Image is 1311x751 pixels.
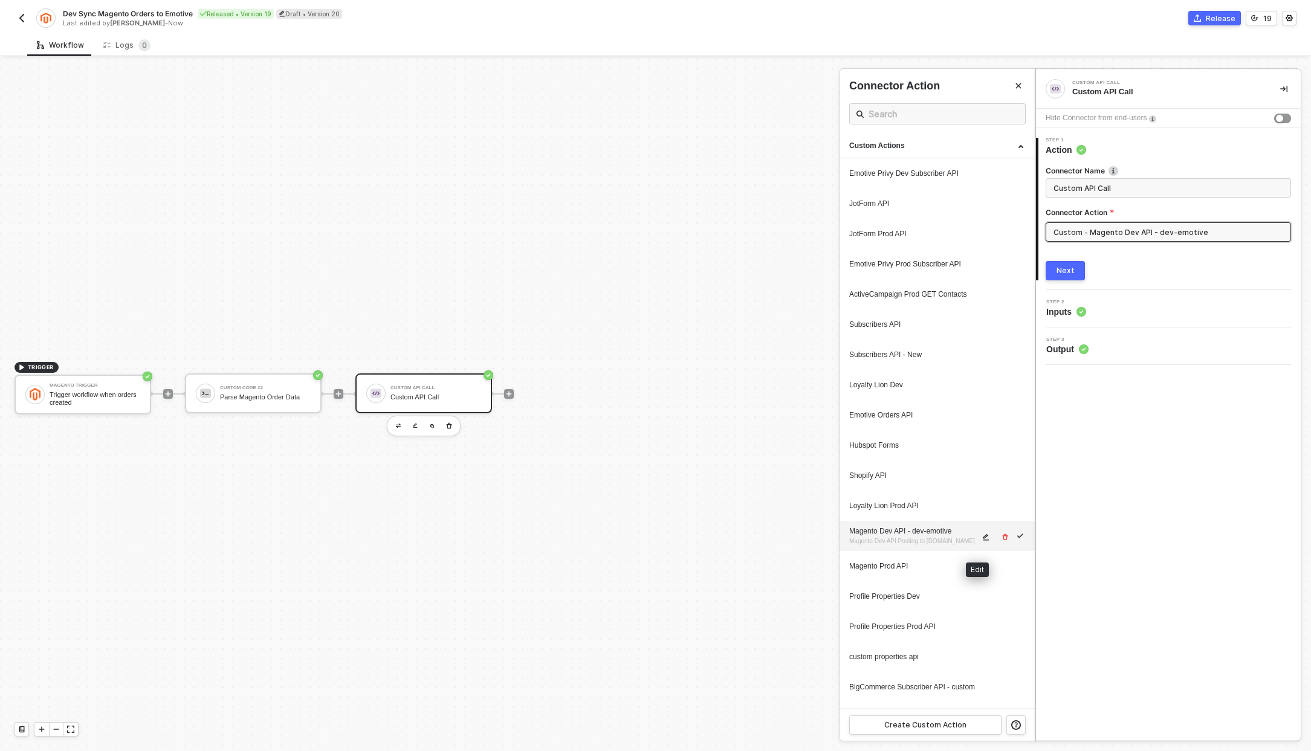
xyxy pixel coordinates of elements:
span: [PERSON_NAME] [110,19,165,27]
button: Release [1188,11,1241,25]
div: Loyalty Lion Prod API [849,501,1025,511]
img: integration-icon [1050,83,1061,94]
img: back [17,13,27,23]
div: Workflow [37,40,84,50]
div: Step 1Action Connector Nameicon-infoConnector ActionNext [1036,138,1301,280]
button: Create Custom Action [849,715,1002,735]
div: Magento Prod API [849,561,1025,572]
span: icon-versioning [1251,15,1258,22]
div: Emotive Orders API [849,410,1025,421]
div: Step 2Inputs [1036,300,1301,318]
div: custom properties api [849,652,1025,662]
div: Released • Version 19 [198,9,274,19]
img: icon-info [1109,166,1118,176]
div: Create Custom Action [884,720,966,730]
span: Magento Dev API Posting to [DOMAIN_NAME] [849,538,975,544]
div: Loyalty Lion Dev [849,380,1025,390]
div: Emotive Privy Dev Subscriber API [849,169,1025,179]
input: Search [869,106,1006,121]
div: Logs [103,39,151,51]
div: Step 3Output [1036,337,1301,355]
div: 19 [1263,13,1272,24]
span: Step 1 [1046,138,1086,143]
div: Last edited by - Now [63,19,655,28]
label: Connector Action [1046,207,1291,218]
span: Action [1046,144,1086,156]
span: icon-play [38,726,45,733]
span: icon-edit [279,10,285,17]
span: icon-settings [1286,15,1293,22]
div: BigCommerce Subscriber API - custom [849,682,1025,692]
span: Output [1046,343,1089,355]
span: Step 2 [1046,300,1086,305]
div: Profile Properties Dev [849,591,1025,602]
span: icon-edit [982,533,991,541]
div: Next [1057,266,1075,276]
input: Enter description [1054,181,1281,195]
span: Step 3 [1046,337,1089,342]
span: icon-minus [53,726,60,733]
button: Next [1046,261,1085,280]
div: Edit [966,562,989,577]
span: icon-search [856,109,864,119]
div: Custom API Call [1072,86,1261,97]
span: Dev Sync Magento Orders to Emotive [63,8,193,19]
div: Custom Actions [849,141,1025,151]
div: Release [1206,13,1235,24]
sup: 0 [138,39,151,51]
input: Connector Action [1046,222,1291,242]
span: Inputs [1046,306,1086,318]
div: Draft • Version 20 [276,9,342,19]
div: Emotive Privy Prod Subscriber API [849,259,1025,269]
div: Subscribers API - New [849,350,1025,360]
div: Hubspot Forms [849,440,1025,451]
div: Subscribers API [849,320,1025,330]
span: icon-expand [67,726,74,733]
span: icon-collapse-right [1280,85,1287,92]
div: ActiveCampaign Prod GET Contacts [849,289,1025,300]
label: Connector Name [1046,166,1291,176]
div: Hide Connector from end-users [1046,112,1147,124]
div: JotForm API [849,199,1025,209]
div: Magento Dev API - dev-emotive [849,526,979,537]
div: Shopify API [849,471,1025,481]
span: icon-commerce [1194,15,1201,22]
img: icon-info [1149,115,1156,123]
img: integration-icon [40,13,51,24]
div: Profile Properties Prod API [849,622,1025,632]
button: 19 [1246,11,1277,25]
div: JotForm Prod API [849,229,1025,239]
div: Connector Action [849,79,1026,94]
button: Close [1011,79,1026,93]
button: back [15,11,29,25]
div: Custom API Call [1072,80,1254,85]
